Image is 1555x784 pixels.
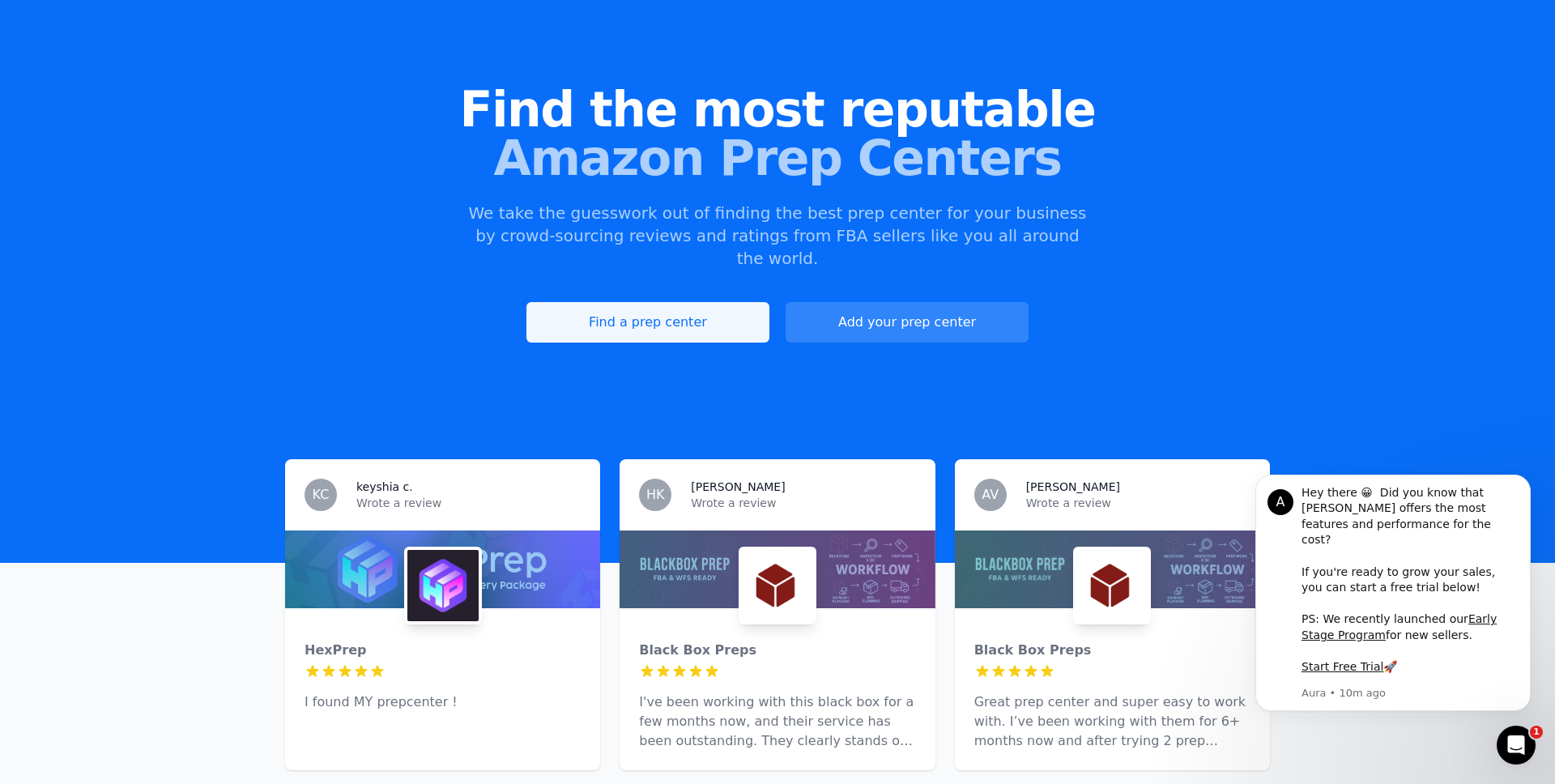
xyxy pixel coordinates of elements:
p: I've been working with this black box for a few months now, and their service has been outstandin... [639,692,915,751]
a: Find a prep center [526,302,769,343]
iframe: Intercom notifications message [1231,470,1555,773]
img: Black Box Preps [1076,550,1148,621]
a: AV[PERSON_NAME]Wrote a reviewBlack Box PrepsBlack Box PrepsGreat prep center and super easy to wo... [955,459,1270,770]
div: Black Box Preps [639,641,915,660]
p: Wrote a review [1026,495,1250,511]
span: KC [313,488,330,501]
a: HK[PERSON_NAME]Wrote a reviewBlack Box PrepsBlack Box PrepsI've been working with this black box ... [620,459,935,770]
iframe: Intercom live chat [1497,726,1536,765]
div: Black Box Preps [974,641,1250,660]
span: Amazon Prep Centers [26,134,1529,182]
p: Wrote a review [356,495,581,511]
span: HK [646,488,665,501]
a: KCkeyshia c.Wrote a reviewHexPrepHexPrepI found MY prepcenter ! [285,459,600,770]
h3: [PERSON_NAME] [1026,479,1120,495]
div: HexPrep [305,641,581,660]
img: HexPrep [407,550,479,621]
a: Add your prep center [786,302,1029,343]
span: 1 [1530,726,1543,739]
h3: keyshia c. [356,479,413,495]
p: We take the guesswork out of finding the best prep center for your business by crowd-sourcing rev... [466,202,1088,270]
span: Find the most reputable [26,85,1529,134]
p: Wrote a review [691,495,915,511]
p: I found MY prepcenter ! [305,692,581,712]
h3: [PERSON_NAME] [691,479,785,495]
img: Black Box Preps [742,550,813,621]
p: Great prep center and super easy to work with. I’ve been working with them for 6+ months now and ... [974,692,1250,751]
span: AV [982,488,999,501]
